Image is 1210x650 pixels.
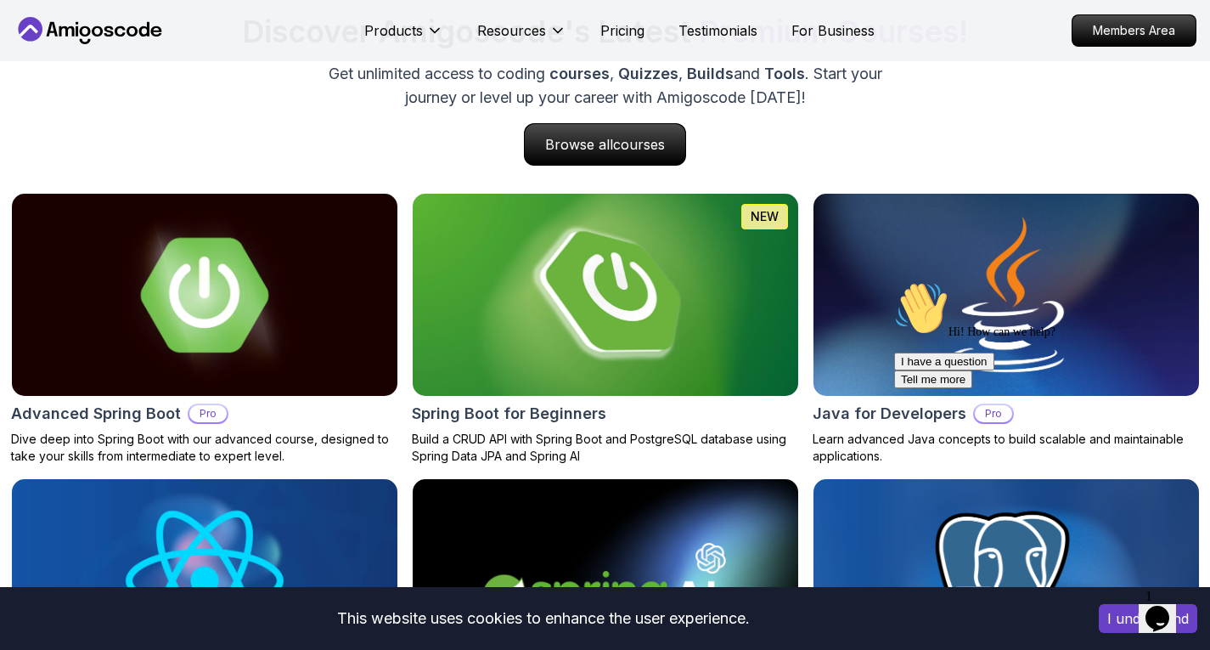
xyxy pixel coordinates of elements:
img: :wave: [7,7,61,61]
p: Get unlimited access to coding , , and . Start your journey or level up your career with Amigosco... [320,62,891,110]
button: Resources [477,20,566,54]
button: Products [364,20,443,54]
p: Browse all [525,124,685,165]
h2: Spring Boot for Beginners [412,402,606,426]
img: Spring Boot for Beginners card [402,189,808,401]
iframe: chat widget [887,274,1193,574]
p: NEW [751,208,779,225]
h2: Java for Developers [813,402,966,426]
span: courses [549,65,610,82]
span: courses [613,136,665,153]
a: Browse allcourses [524,123,686,166]
iframe: chat widget [1139,582,1193,633]
a: Pricing [600,20,644,41]
h2: Advanced Spring Boot [11,402,181,426]
a: For Business [791,20,875,41]
img: Advanced Spring Boot card [12,194,397,396]
p: Members Area [1072,15,1196,46]
span: Builds [687,65,734,82]
div: This website uses cookies to enhance the user experience. [13,600,1073,637]
img: Java for Developers card [813,194,1199,396]
p: Learn advanced Java concepts to build scalable and maintainable applications. [813,431,1200,465]
button: Tell me more [7,96,85,114]
div: 👋Hi! How can we help?I have a questionTell me more [7,7,312,114]
button: I have a question [7,78,107,96]
a: Advanced Spring Boot cardAdvanced Spring BootProDive deep into Spring Boot with our advanced cour... [11,193,398,465]
span: Hi! How can we help? [7,51,168,64]
p: Dive deep into Spring Boot with our advanced course, designed to take your skills from intermedia... [11,431,398,465]
button: Accept cookies [1099,604,1197,633]
a: Spring Boot for Beginners cardNEWSpring Boot for BeginnersBuild a CRUD API with Spring Boot and P... [412,193,799,465]
span: Quizzes [618,65,678,82]
a: Java for Developers cardJava for DevelopersProLearn advanced Java concepts to build scalable and ... [813,193,1200,465]
a: Testimonials [678,20,757,41]
p: Build a CRUD API with Spring Boot and PostgreSQL database using Spring Data JPA and Spring AI [412,431,799,465]
span: Tools [764,65,805,82]
p: Resources [477,20,546,41]
p: Pro [189,405,227,422]
p: Products [364,20,423,41]
a: Members Area [1072,14,1196,47]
